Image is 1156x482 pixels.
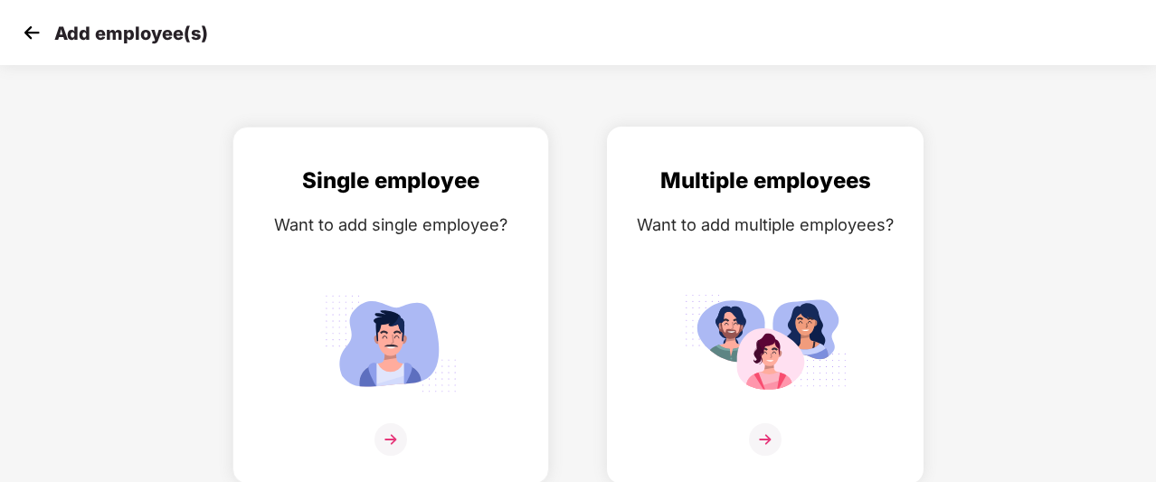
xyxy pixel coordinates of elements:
div: Want to add single employee? [251,212,530,238]
img: svg+xml;base64,PHN2ZyB4bWxucz0iaHR0cDovL3d3dy53My5vcmcvMjAwMC9zdmciIHdpZHRoPSIzNiIgaGVpZ2h0PSIzNi... [374,423,407,456]
div: Multiple employees [626,164,905,198]
div: Single employee [251,164,530,198]
img: svg+xml;base64,PHN2ZyB4bWxucz0iaHR0cDovL3d3dy53My5vcmcvMjAwMC9zdmciIGlkPSJNdWx0aXBsZV9lbXBsb3llZS... [684,287,847,400]
p: Add employee(s) [54,23,208,44]
img: svg+xml;base64,PHN2ZyB4bWxucz0iaHR0cDovL3d3dy53My5vcmcvMjAwMC9zdmciIHdpZHRoPSIzMCIgaGVpZ2h0PSIzMC... [18,19,45,46]
div: Want to add multiple employees? [626,212,905,238]
img: svg+xml;base64,PHN2ZyB4bWxucz0iaHR0cDovL3d3dy53My5vcmcvMjAwMC9zdmciIHdpZHRoPSIzNiIgaGVpZ2h0PSIzNi... [749,423,782,456]
img: svg+xml;base64,PHN2ZyB4bWxucz0iaHR0cDovL3d3dy53My5vcmcvMjAwMC9zdmciIGlkPSJTaW5nbGVfZW1wbG95ZWUiIH... [309,287,472,400]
